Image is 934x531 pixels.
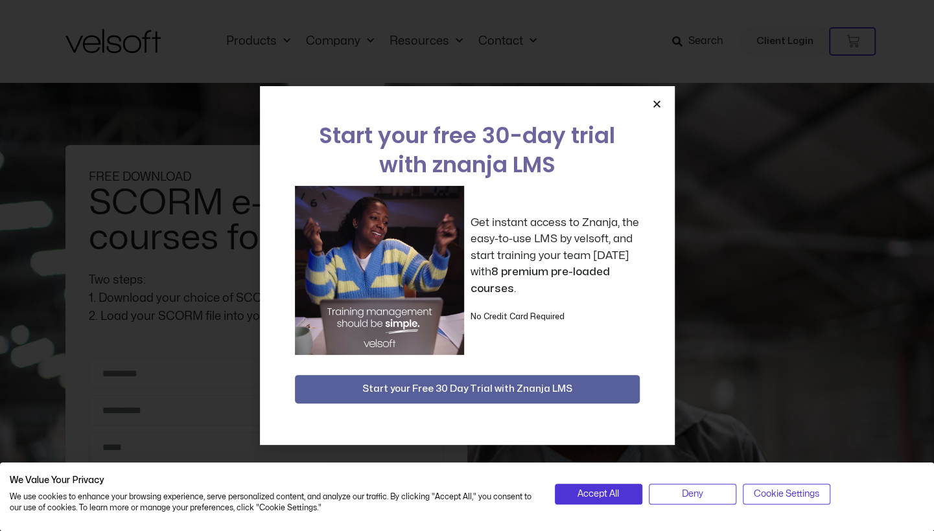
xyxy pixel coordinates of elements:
[362,381,572,397] span: Start your Free 30 Day Trial with Znanja LMS
[10,475,535,486] h2: We Value Your Privacy
[649,484,736,504] button: Deny all cookies
[471,266,610,294] strong: 8 premium pre-loaded courses
[578,487,619,501] span: Accept All
[471,313,565,321] strong: No Credit Card Required
[295,186,464,355] img: a woman sitting at her laptop dancing
[295,121,640,179] h2: Start your free 30-day trial with znanja LMS
[769,503,928,531] iframe: chat widget
[555,484,642,504] button: Accept all cookies
[471,214,640,297] p: Get instant access to Znanja, the easy-to-use LMS by velsoft, and start training your team [DATE]...
[682,487,703,501] span: Deny
[10,491,535,514] p: We use cookies to enhance your browsing experience, serve personalized content, and analyze our t...
[743,484,830,504] button: Adjust cookie preferences
[754,487,819,501] span: Cookie Settings
[295,375,640,403] button: Start your Free 30 Day Trial with Znanja LMS
[652,99,662,109] a: Close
